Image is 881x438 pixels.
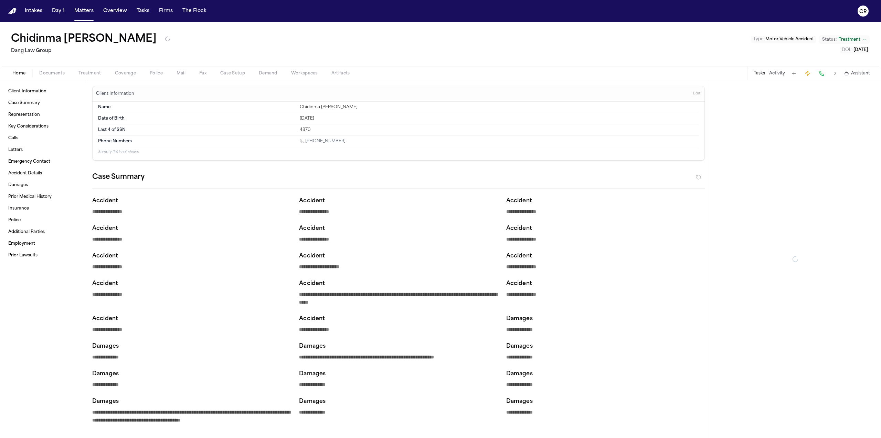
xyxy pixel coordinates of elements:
span: Type : [753,37,764,41]
button: Edit Type: Motor Vehicle Accident [751,36,816,43]
p: Accident [506,252,705,260]
a: Case Summary [6,98,82,109]
span: Demand [259,71,277,76]
a: Letters [6,144,82,155]
button: Create Immediate Task [803,69,813,78]
p: Damages [506,397,705,406]
span: Mail [177,71,185,76]
span: Fax [199,71,206,76]
p: Accident [299,224,498,233]
a: Prior Lawsuits [6,250,82,261]
a: Emergency Contact [6,156,82,167]
span: Treatment [78,71,101,76]
dt: Name [98,104,296,110]
a: Police [6,215,82,226]
p: 8 empty fields not shown. [98,150,699,155]
button: Assistant [844,71,870,76]
div: Chidinma [PERSON_NAME] [300,104,699,110]
dt: Last 4 of SSN [98,127,296,133]
a: Insurance [6,203,82,214]
button: Intakes [22,5,45,17]
a: Additional Parties [6,226,82,237]
p: Damages [299,370,498,378]
span: Coverage [115,71,136,76]
p: Accident [299,315,498,323]
div: [DATE] [300,116,699,121]
span: Artifacts [331,71,350,76]
a: Representation [6,109,82,120]
p: Damages [506,342,705,350]
p: Accident [506,224,705,233]
button: Add Task [789,69,799,78]
a: Prior Medical History [6,191,82,202]
p: Accident [92,197,291,205]
button: Matters [72,5,96,17]
a: Key Considerations [6,121,82,132]
span: [DATE] [853,48,868,52]
p: Damages [299,342,498,350]
p: Damages [92,397,291,406]
span: Status: [822,37,837,42]
h1: Chidinma [PERSON_NAME] [11,33,157,45]
button: Activity [769,71,785,76]
span: Home [12,71,25,76]
h2: Case Summary [92,172,145,183]
p: Damages [92,342,291,350]
button: Tasks [754,71,765,76]
button: Day 1 [49,5,67,17]
span: Workspaces [291,71,318,76]
button: Overview [100,5,130,17]
button: Tasks [134,5,152,17]
p: Accident [506,197,705,205]
span: Motor Vehicle Accident [765,37,814,41]
p: Accident [92,224,291,233]
a: Home [8,8,17,14]
div: 4870 [300,127,699,133]
a: Call 1 (512) 552-4883 [300,139,346,144]
button: Edit matter name [11,33,157,45]
span: Case Setup [220,71,245,76]
p: Accident [299,252,498,260]
img: Finch Logo [8,8,17,14]
h3: Client Information [95,91,136,96]
a: Client Information [6,86,82,97]
button: Make a Call [817,69,826,78]
a: Employment [6,238,82,249]
span: Police [150,71,163,76]
p: Accident [506,279,705,288]
button: Change status from Treatment [819,35,870,44]
button: The Flock [180,5,209,17]
button: Edit [691,88,702,99]
a: Calls [6,133,82,144]
p: Accident [92,315,291,323]
span: Edit [693,91,700,96]
span: Documents [39,71,65,76]
p: Accident [299,279,498,288]
p: Accident [92,252,291,260]
a: Damages [6,180,82,191]
button: Firms [156,5,176,17]
button: Edit DOL: 2025-04-08 [840,47,870,53]
span: Phone Numbers [98,139,132,144]
p: Accident [299,197,498,205]
a: Accident Details [6,168,82,179]
p: Damages [299,397,498,406]
span: DOL : [842,48,852,52]
span: Treatment [839,37,860,42]
p: Damages [506,370,705,378]
p: Accident [92,279,291,288]
p: Damages [506,315,705,323]
h2: Dang Law Group [11,47,170,55]
span: Assistant [851,71,870,76]
dt: Date of Birth [98,116,296,121]
p: Damages [92,370,291,378]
